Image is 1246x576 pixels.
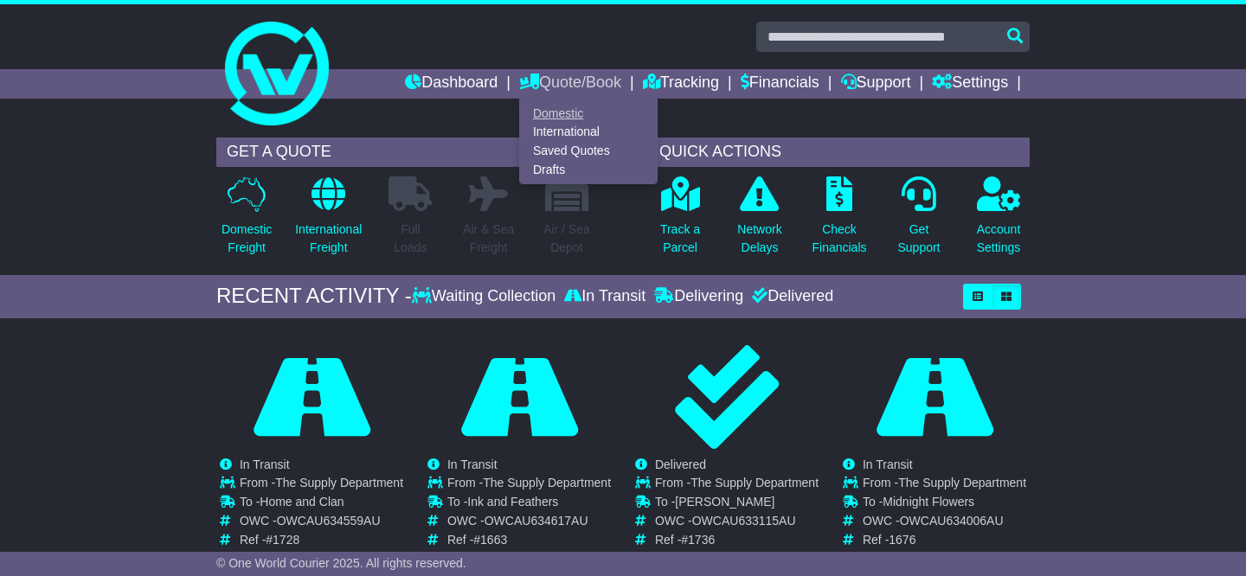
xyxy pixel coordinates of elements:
[896,176,941,266] a: GetSupport
[405,69,498,99] a: Dashboard
[295,221,362,257] p: International Freight
[412,287,560,306] div: Waiting Collection
[976,176,1022,266] a: AccountSettings
[221,176,273,266] a: DomesticFreight
[275,476,403,490] span: The Supply Department
[520,104,657,123] a: Domestic
[649,138,1030,167] div: QUICK ACTIONS
[240,495,403,514] td: To -
[463,221,514,257] p: Air & Sea Freight
[660,221,700,257] p: Track a Parcel
[812,221,866,257] p: Check Financials
[216,556,466,570] span: © One World Courier 2025. All rights reserved.
[863,476,1026,495] td: From -
[863,458,913,471] span: In Transit
[447,458,498,471] span: In Transit
[560,287,650,306] div: In Transit
[389,221,432,257] p: Full Loads
[655,495,819,514] td: To -
[447,476,611,495] td: From -
[447,533,611,547] td: Ref -
[240,533,403,547] td: Ref -
[519,69,621,99] a: Quote/Book
[643,69,719,99] a: Tracking
[690,476,819,490] span: The Supply Department
[655,514,819,533] td: OWC -
[655,476,819,495] td: From -
[240,476,403,495] td: From -
[863,514,1026,533] td: OWC -
[681,533,715,547] span: #1736
[692,514,796,528] span: OWCAU633115AU
[655,458,706,471] span: Delivered
[222,221,272,257] p: Domestic Freight
[655,533,819,547] td: Ref -
[977,221,1021,257] p: Account Settings
[520,160,657,179] a: Drafts
[863,533,1026,547] td: Ref -
[260,495,344,509] span: Home and Clan
[737,221,781,257] p: Network Delays
[748,287,833,306] div: Delivered
[294,176,363,266] a: InternationalFreight
[675,495,774,509] span: [PERSON_NAME]
[240,458,290,471] span: In Transit
[277,514,381,528] span: OWCAU634559AU
[216,284,412,309] div: RECENT ACTIVITY -
[883,495,974,509] span: Midnight Flowers
[863,495,1026,514] td: To -
[473,533,507,547] span: #1663
[519,99,658,184] div: Quote/Book
[932,69,1008,99] a: Settings
[841,69,911,99] a: Support
[741,69,819,99] a: Financials
[659,176,701,266] a: Track aParcel
[216,138,597,167] div: GET A QUOTE
[736,176,782,266] a: NetworkDelays
[467,495,558,509] span: Ink and Feathers
[811,176,867,266] a: CheckFinancials
[543,221,590,257] p: Air / Sea Depot
[889,533,915,547] span: 1676
[897,221,940,257] p: Get Support
[650,287,748,306] div: Delivering
[240,514,403,533] td: OWC -
[898,476,1026,490] span: The Supply Department
[266,533,299,547] span: #1728
[483,476,611,490] span: The Supply Department
[900,514,1004,528] span: OWCAU634006AU
[520,123,657,142] a: International
[520,142,657,161] a: Saved Quotes
[447,495,611,514] td: To -
[447,514,611,533] td: OWC -
[485,514,588,528] span: OWCAU634617AU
